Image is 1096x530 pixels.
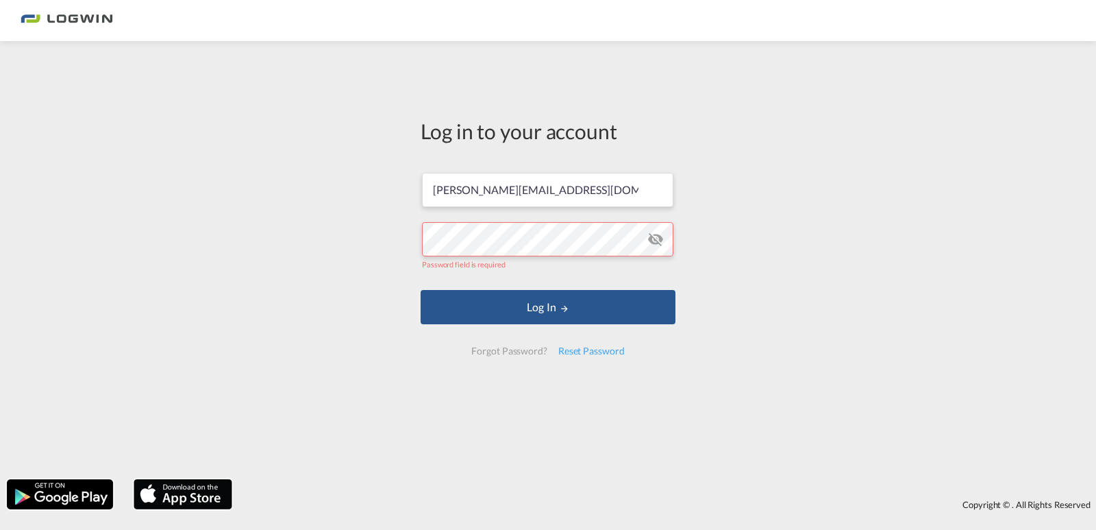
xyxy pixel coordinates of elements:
md-icon: icon-eye-off [647,231,664,248]
div: Log in to your account [421,117,675,145]
button: LOGIN [421,290,675,324]
div: Reset Password [553,339,630,363]
div: Forgot Password? [466,339,552,363]
span: Password field is required [422,260,505,269]
img: bc73a0e0d8c111efacd525e4c8ad7d32.png [21,5,113,36]
img: google.png [5,478,114,511]
img: apple.png [132,478,234,511]
div: Copyright © . All Rights Reserved [239,493,1096,516]
input: Enter email/phone number [422,173,673,207]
